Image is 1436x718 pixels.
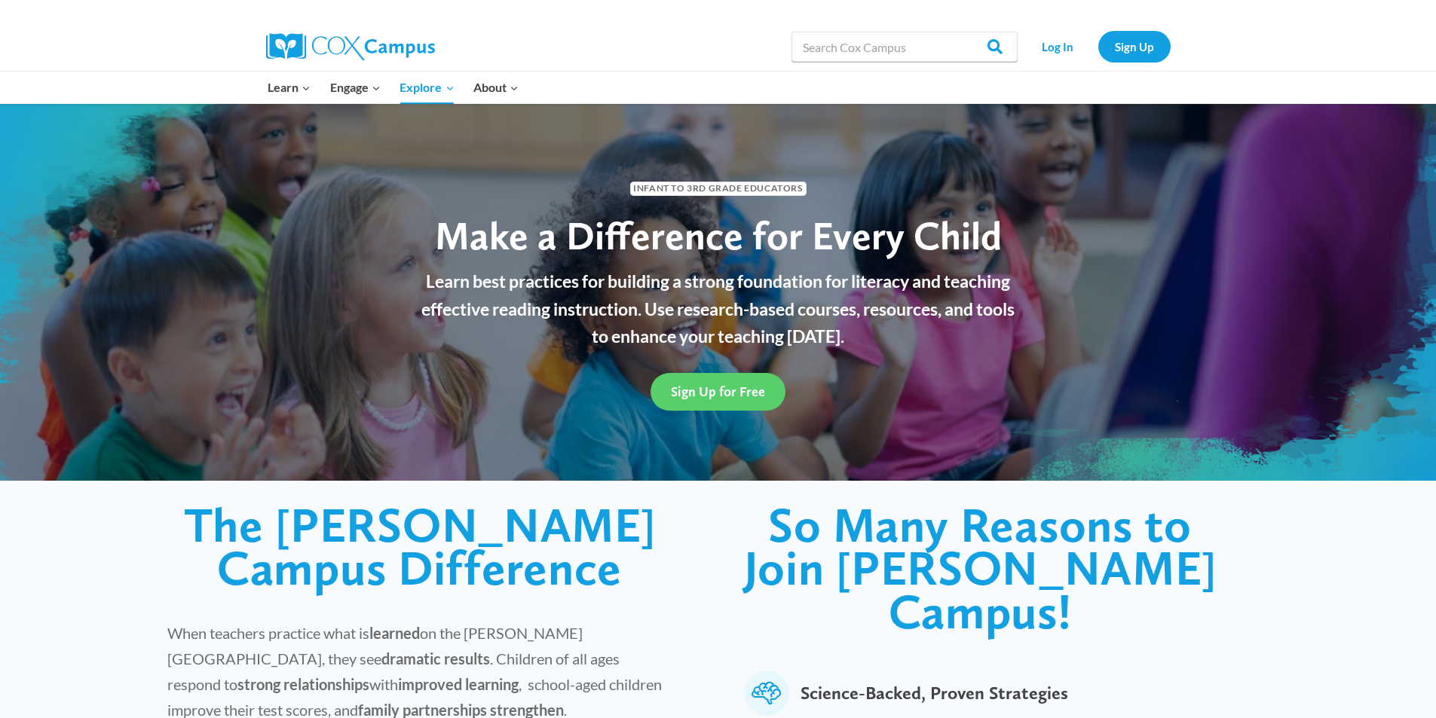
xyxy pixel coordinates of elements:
img: Cox Campus [266,33,435,60]
span: So Many Reasons to Join [PERSON_NAME] Campus! [744,496,1217,640]
a: Log In [1025,31,1091,62]
span: Engage [330,78,381,97]
span: About [473,78,519,97]
nav: Secondary Navigation [1025,31,1171,62]
span: Sign Up for Free [671,383,765,399]
span: Infant to 3rd Grade Educators [630,182,807,196]
nav: Primary Navigation [259,72,528,103]
span: Make a Difference for Every Child [435,212,1002,259]
p: Learn best practices for building a strong foundation for literacy and teaching effective reading... [413,267,1024,350]
strong: strong relationships [237,675,369,693]
span: Explore [400,78,454,97]
strong: learned [369,624,420,642]
a: Sign Up for Free [651,373,785,410]
span: Learn [268,78,311,97]
span: The [PERSON_NAME] Campus Difference [184,496,656,597]
strong: dramatic results [381,649,490,668]
span: Science-Backed, Proven Strategies [801,671,1068,716]
input: Search Cox Campus [791,32,1018,62]
strong: improved learning [398,675,519,693]
a: Sign Up [1098,31,1171,62]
